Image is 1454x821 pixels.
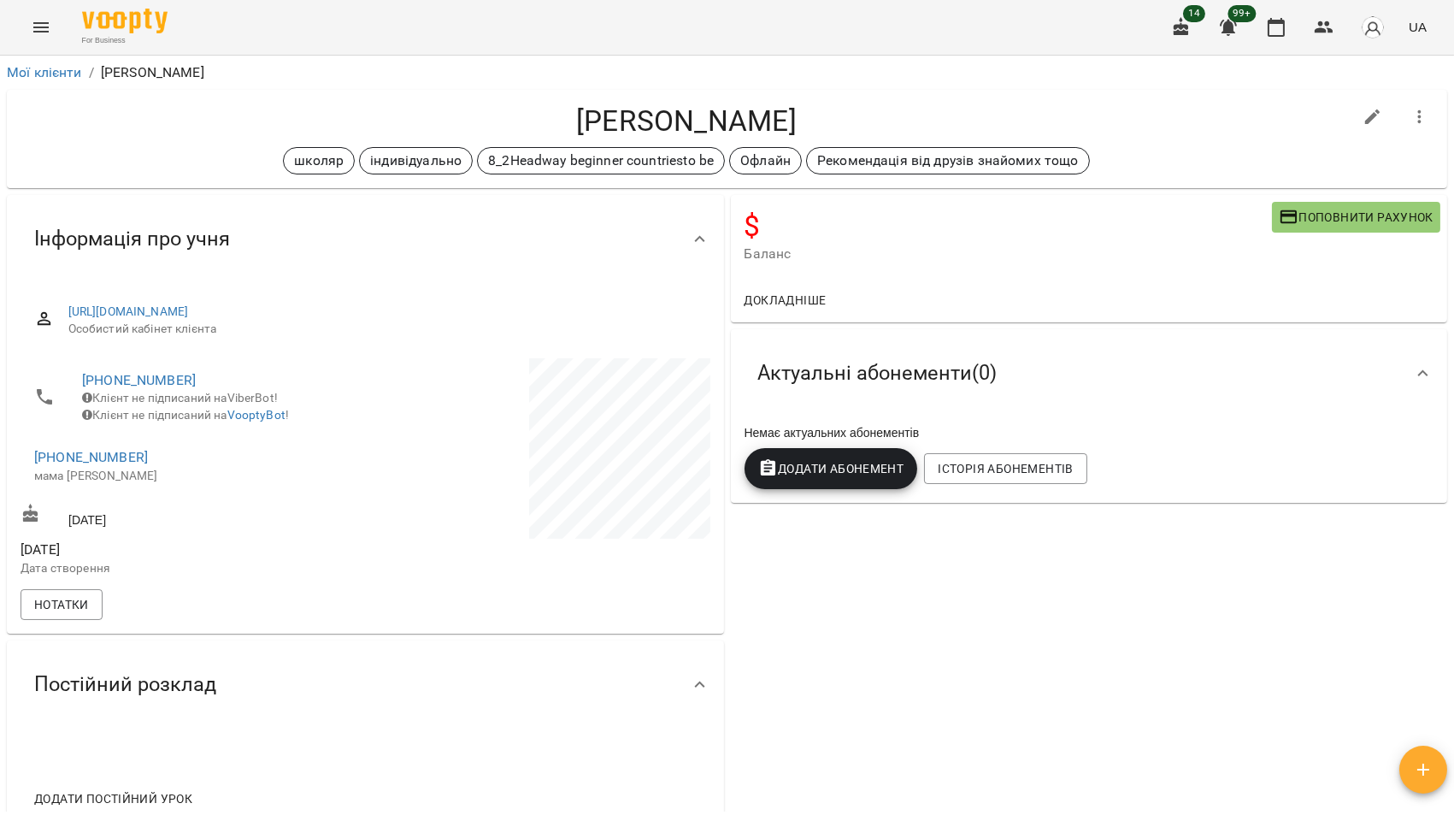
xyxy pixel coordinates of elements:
[34,671,216,698] span: Постійний розклад
[82,391,278,405] span: Клієнт не підписаний на ViberBot!
[359,147,473,174] div: індивідуально
[21,589,103,620] button: Нотатки
[731,329,1448,417] div: Актуальні абонементи(0)
[488,151,714,171] p: 8_2Headway beginner countriesto be
[21,540,362,560] span: [DATE]
[741,421,1438,445] div: Немає актуальних абонементів
[34,789,192,809] span: Додати постійний урок
[745,290,827,310] span: Докладніше
[477,147,725,174] div: 8_2Headway beginner countriesto be
[745,448,918,489] button: Додати Абонемент
[101,62,204,83] p: [PERSON_NAME]
[7,62,1447,83] nav: breadcrumb
[738,285,833,316] button: Докладніше
[817,151,1078,171] p: Рекомендація від друзів знайомих тощо
[1272,202,1440,233] button: Поповнити рахунок
[806,147,1089,174] div: Рекомендація від друзів знайомих тощо
[17,500,365,532] div: [DATE]
[1183,5,1205,22] span: 14
[34,594,89,615] span: Нотатки
[21,560,362,577] p: Дата створення
[1361,15,1385,39] img: avatar_s.png
[294,151,344,171] p: школяр
[89,62,94,83] li: /
[1228,5,1257,22] span: 99+
[745,244,1272,264] span: Баланс
[938,458,1073,479] span: Історія абонементів
[7,641,724,729] div: Постійний розклад
[21,103,1352,139] h4: [PERSON_NAME]
[924,453,1086,484] button: Історія абонементів
[82,35,168,46] span: For Business
[1279,207,1433,227] span: Поповнити рахунок
[7,195,724,283] div: Інформація про учня
[82,372,196,388] a: [PHONE_NUMBER]
[82,408,289,422] span: Клієнт не підписаний на !
[758,360,998,387] span: Актуальні абонементи ( 0 )
[740,151,791,171] p: Офлайн
[34,226,230,252] span: Інформація про учня
[370,151,462,171] p: індивідуально
[21,7,62,48] button: Menu
[68,304,189,318] a: [URL][DOMAIN_NAME]
[1409,18,1427,36] span: UA
[745,209,1272,244] h4: $
[283,147,355,174] div: школяр
[7,64,82,80] a: Мої клієнти
[27,783,199,814] button: Додати постійний урок
[34,449,148,465] a: [PHONE_NUMBER]
[68,321,697,338] span: Особистий кабінет клієнта
[227,408,286,422] a: VooptyBot
[729,147,802,174] div: Офлайн
[34,468,348,485] p: мама [PERSON_NAME]
[758,458,904,479] span: Додати Абонемент
[1402,11,1433,43] button: UA
[82,9,168,33] img: Voopty Logo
